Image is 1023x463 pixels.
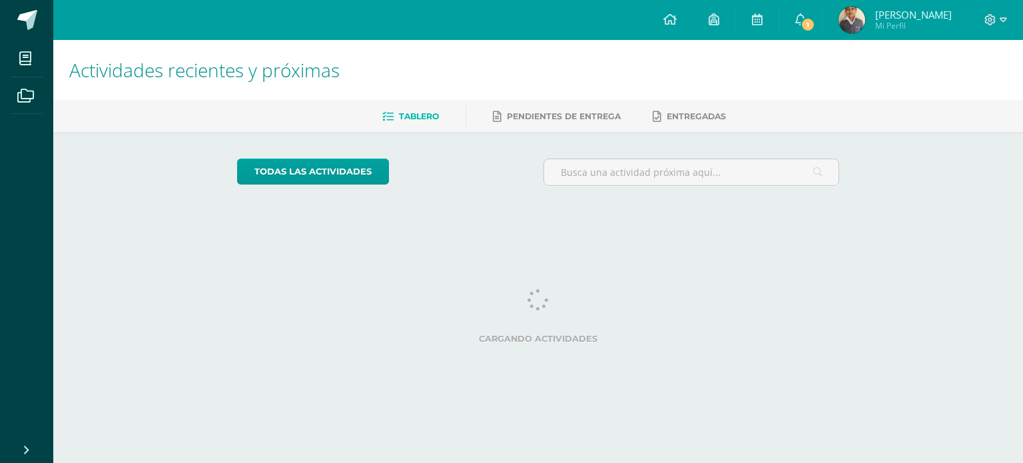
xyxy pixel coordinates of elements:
[544,159,839,185] input: Busca una actividad próxima aquí...
[801,17,815,32] span: 1
[382,106,439,127] a: Tablero
[237,159,389,185] a: todas las Actividades
[507,111,621,121] span: Pendientes de entrega
[875,20,952,31] span: Mi Perfil
[667,111,726,121] span: Entregadas
[493,106,621,127] a: Pendientes de entrega
[69,57,340,83] span: Actividades recientes y próximas
[399,111,439,121] span: Tablero
[839,7,865,33] img: 575e3dadabf598a592cd5f275e24fa6d.png
[875,8,952,21] span: [PERSON_NAME]
[653,106,726,127] a: Entregadas
[237,334,840,344] label: Cargando actividades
